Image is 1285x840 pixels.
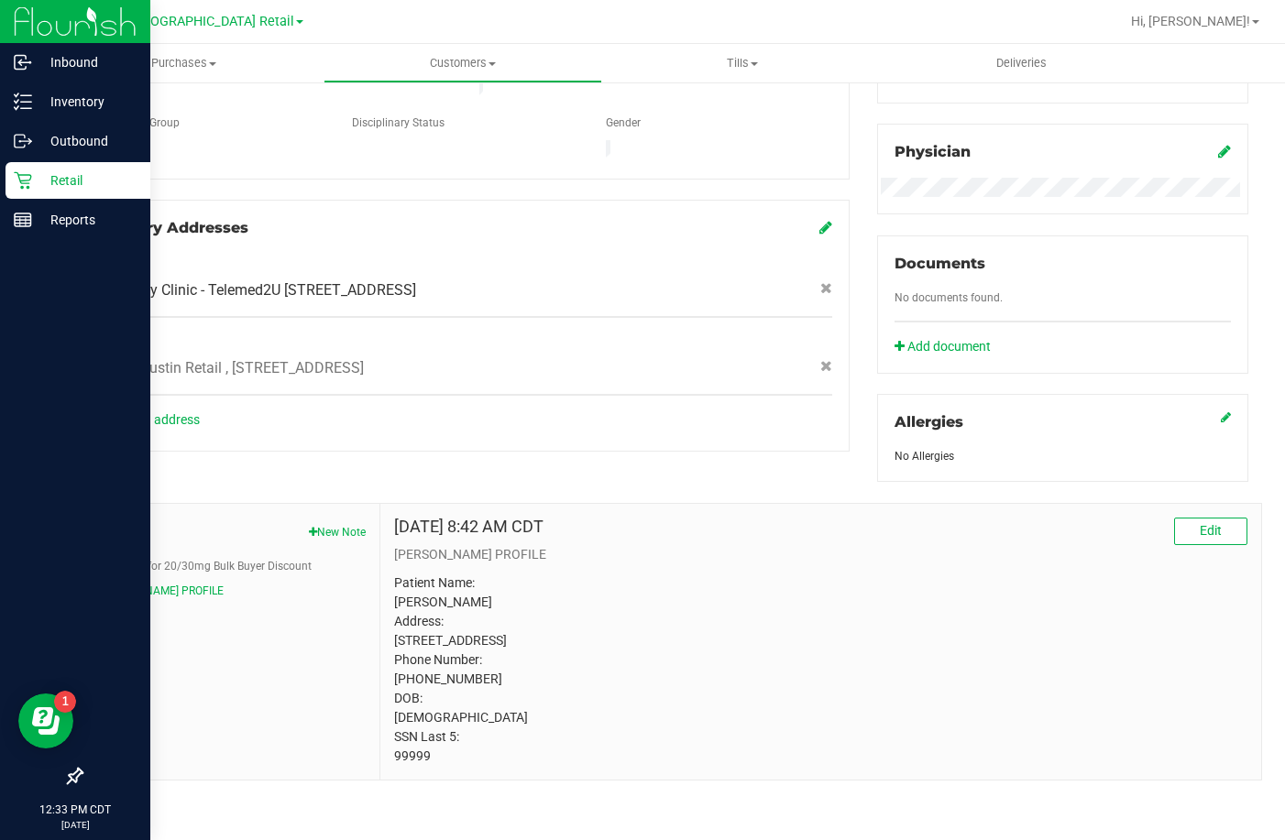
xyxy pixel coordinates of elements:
p: Reports [32,209,142,231]
span: Customers [324,55,602,71]
p: Patient Name: [PERSON_NAME] Address: [STREET_ADDRESS] Phone Number: [PHONE_NUMBER] DOB: [DEMOGRAP... [394,573,1247,766]
p: Outbound [32,130,142,152]
button: contacted for 20/30mg Bulk Buyer Discount [95,558,312,574]
iframe: Resource center [18,693,73,748]
span: South Austin Retail , [STREET_ADDRESS] [98,357,364,379]
a: Deliveries [882,44,1161,82]
p: [DATE] [8,818,142,832]
span: Edit [1200,523,1222,538]
span: Allergies [895,413,963,431]
inline-svg: Inbound [14,53,32,71]
a: Tills [602,44,882,82]
button: [PERSON_NAME] PROFILE [95,583,224,599]
inline-svg: Retail [14,171,32,190]
a: Customers [324,44,603,82]
h4: [DATE] 8:42 AM CDT [394,518,544,536]
inline-svg: Reports [14,211,32,229]
span: Tills [603,55,881,71]
span: No documents found. [895,291,1003,304]
label: Disciplinary Status [352,115,445,131]
span: Specialty Clinic - Telemed2U [STREET_ADDRESS] [98,279,416,301]
span: Documents [895,255,985,272]
button: Edit [1174,518,1247,545]
p: [PERSON_NAME] PROFILE [394,545,1247,564]
inline-svg: Outbound [14,132,32,150]
span: Notes [95,518,366,540]
button: New Note [309,524,366,540]
span: Hi, [PERSON_NAME]! [1131,14,1250,28]
span: Delivery Addresses [98,219,248,236]
span: Deliveries [972,55,1071,71]
inline-svg: Inventory [14,93,32,111]
label: Gender [606,115,641,131]
span: TX South-[GEOGRAPHIC_DATA] Retail [71,14,294,29]
span: Physician [895,143,971,160]
div: No Allergies [895,448,1231,464]
iframe: Resource center unread badge [54,691,76,713]
p: Inbound [32,51,142,73]
span: Purchases [45,55,323,71]
p: 12:33 PM CDT [8,802,142,818]
a: Purchases [44,44,324,82]
a: Add document [895,337,1000,356]
p: Retail [32,169,142,191]
p: Inventory [32,91,142,113]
